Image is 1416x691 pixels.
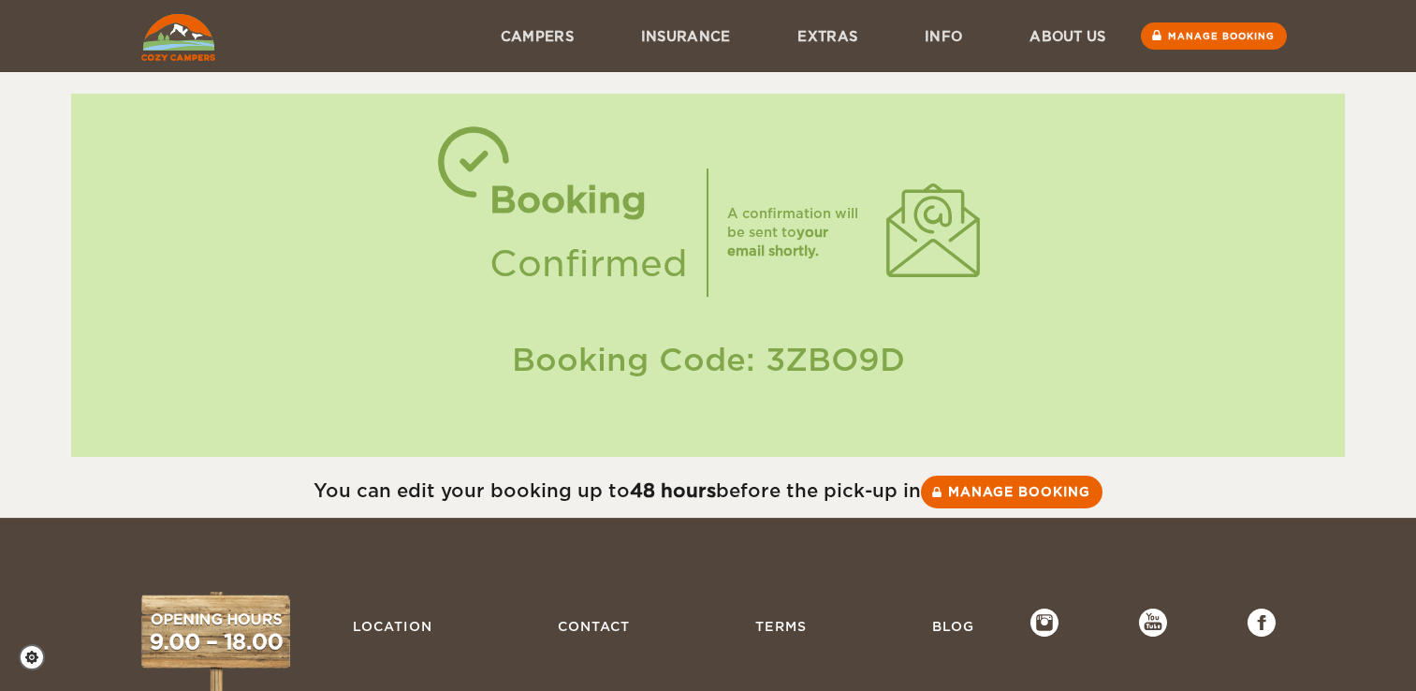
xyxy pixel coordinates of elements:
div: A confirmation will be sent to [727,204,868,260]
a: Terms [746,609,816,644]
a: Manage booking [921,476,1102,508]
div: Booking [489,169,688,232]
a: Blog [923,609,984,644]
a: Cookie settings [19,644,57,670]
a: Contact [548,609,639,644]
div: Confirmed [489,232,688,296]
div: Booking Code: 3ZBO9D [90,338,1327,382]
a: Location [343,609,442,644]
img: Cozy Campers [141,14,215,61]
strong: 48 hours [630,479,716,502]
a: Manage booking [1141,22,1287,50]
